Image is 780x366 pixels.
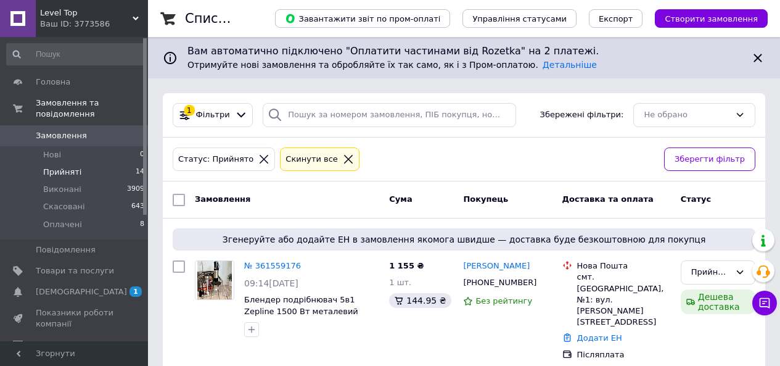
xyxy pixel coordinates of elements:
[577,272,671,328] div: смт. [GEOGRAPHIC_DATA], №1: вул. [PERSON_NAME][STREET_ADDRESS]
[185,11,310,26] h1: Список замовлень
[195,260,234,300] a: Фото товару
[283,153,340,166] div: Cкинути все
[43,149,61,160] span: Нові
[140,149,144,160] span: 0
[36,77,70,88] span: Головна
[285,13,440,24] span: Завантажити звіт по пром-оплаті
[195,194,250,204] span: Замовлення
[577,349,671,360] div: Післяплата
[463,260,530,272] a: [PERSON_NAME]
[43,201,85,212] span: Скасовані
[389,293,451,308] div: 144.95 ₴
[562,194,654,204] span: Доставка та оплата
[187,60,597,70] span: Отримуйте нові замовлення та обробляйте їх так само, як і з Пром-оплатою.
[655,9,768,28] button: Створити замовлення
[36,244,96,256] span: Повідомлення
[589,9,643,28] button: Експорт
[463,194,508,204] span: Покупець
[275,9,450,28] button: Завантажити звіт по пром-оплаті
[36,286,127,297] span: [DEMOGRAPHIC_DATA]
[752,291,777,315] button: Чат з покупцем
[178,233,750,246] span: Згенеруйте або додайте ЕН в замовлення якомога швидше — доставка буде безкоштовною для покупця
[665,14,758,23] span: Створити замовлення
[40,19,148,30] div: Ваш ID: 3773586
[244,295,358,339] a: Блендер подрібнювач 5в1 Zepline 1500 Вт металевий універсальний з чашею потужний та надійний
[475,296,532,306] span: Без рейтингу
[675,153,745,166] span: Зберегти фільтр
[43,219,82,230] span: Оплачені
[462,9,577,28] button: Управління статусами
[136,167,144,178] span: 14
[43,167,81,178] span: Прийняті
[664,148,755,172] button: Зберегти фільтр
[644,109,730,122] div: Не обрано
[184,105,195,116] div: 1
[36,340,68,351] span: Відгуки
[140,219,144,230] span: 8
[244,261,301,270] a: № 361559176
[389,278,411,287] span: 1 шт.
[599,14,633,23] span: Експорт
[43,184,81,195] span: Виконані
[389,194,412,204] span: Cума
[196,109,230,121] span: Фільтри
[681,289,755,314] div: Дешева доставка
[472,14,567,23] span: Управління статусами
[263,103,516,127] input: Пошук за номером замовлення, ПІБ покупця, номером телефону, Email, номером накладної
[36,130,87,141] span: Замовлення
[540,109,624,121] span: Збережені фільтри:
[389,261,424,270] span: 1 155 ₴
[543,60,597,70] a: Детальніше
[577,333,622,343] a: Додати ЕН
[6,43,146,65] input: Пошук
[36,265,114,277] span: Товари та послуги
[691,266,730,279] div: Прийнято
[131,201,144,212] span: 643
[577,260,671,272] div: Нова Пошта
[127,184,144,195] span: 3909
[642,14,768,23] a: Створити замовлення
[36,98,148,120] span: Замовлення та повідомлення
[176,153,256,166] div: Статус: Прийнято
[40,7,133,19] span: Level Top
[681,194,712,204] span: Статус
[187,44,741,59] span: Вам автоматично підключено "Оплатити частинами від Rozetka" на 2 платежі.
[129,286,142,297] span: 1
[244,278,298,288] span: 09:14[DATE]
[461,275,539,291] div: [PHONE_NUMBER]
[197,261,232,299] img: Фото товару
[36,307,114,330] span: Показники роботи компанії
